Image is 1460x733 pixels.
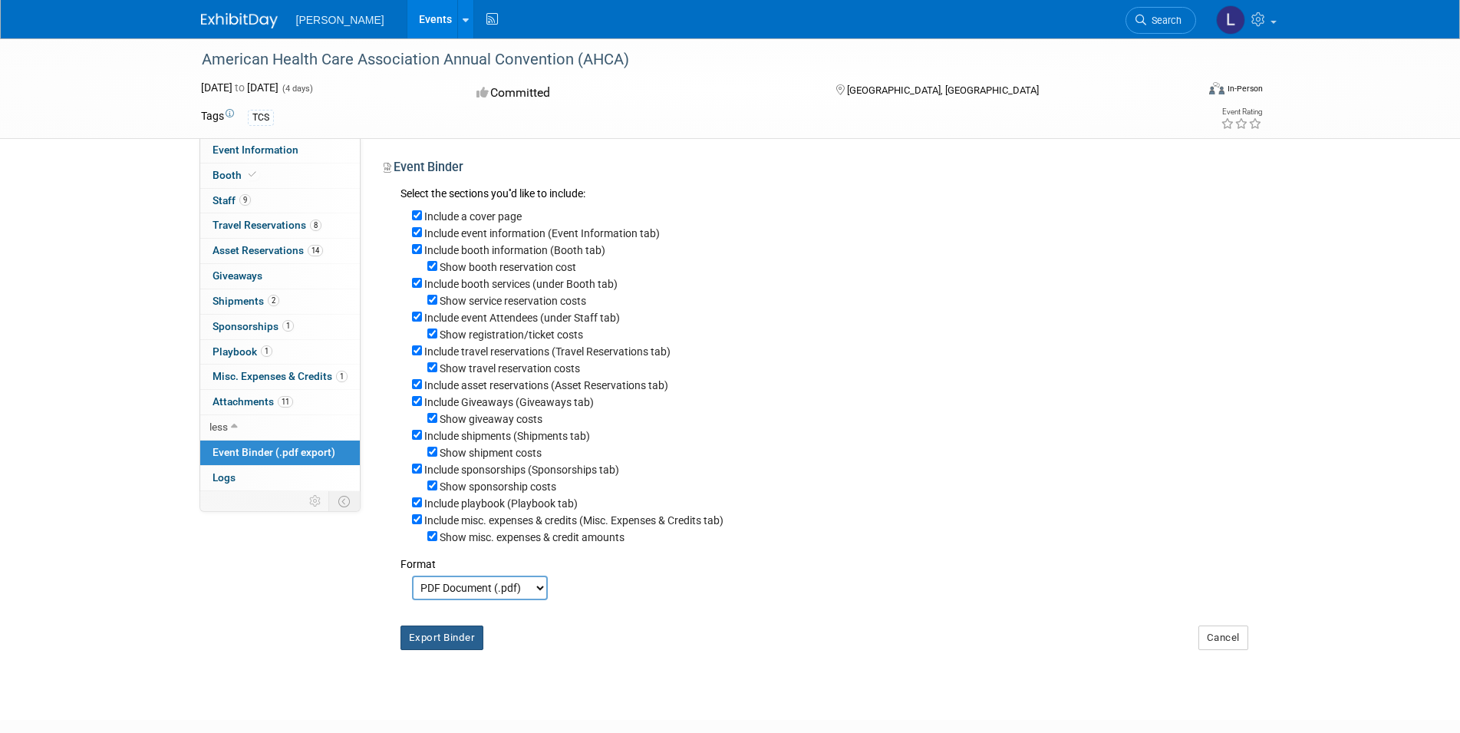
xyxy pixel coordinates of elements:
a: Sponsorships1 [200,315,360,339]
a: Booth [200,163,360,188]
span: [GEOGRAPHIC_DATA], [GEOGRAPHIC_DATA] [847,84,1039,96]
span: [PERSON_NAME] [296,14,384,26]
label: Include misc. expenses & credits (Misc. Expenses & Credits tab) [424,514,723,527]
span: Giveaways [213,269,262,282]
label: Include Giveaways (Giveaways tab) [424,396,594,408]
label: Include travel reservations (Travel Reservations tab) [424,345,671,358]
span: Search [1146,15,1182,26]
div: In-Person [1227,83,1263,94]
span: Staff [213,194,251,206]
span: 2 [268,295,279,306]
label: Include a cover page [424,210,522,223]
span: (4 days) [281,84,313,94]
label: Show giveaway costs [440,413,542,425]
div: Event Binder [384,159,1248,181]
div: Committed [472,80,811,107]
span: Attachments [213,395,293,408]
td: Toggle Event Tabs [328,491,360,511]
a: Travel Reservations8 [200,213,360,238]
span: 1 [282,320,294,332]
span: 11 [278,396,293,408]
a: Event Binder (.pdf export) [200,441,360,465]
img: ExhibitDay [201,13,278,28]
span: Shipments [213,295,279,307]
span: 1 [261,345,272,357]
label: Show registration/ticket costs [440,329,583,341]
span: Logs [213,471,236,484]
a: Giveaways [200,264,360,289]
label: Show shipment costs [440,447,542,459]
i: Booth reservation complete [249,170,256,179]
a: Event Information [200,138,360,163]
div: TCS [248,110,274,126]
a: Logs [200,466,360,490]
label: Include asset reservations (Asset Reservations tab) [424,379,668,391]
label: Include event Attendees (under Staff tab) [424,312,620,324]
span: Booth [213,169,259,181]
a: Staff9 [200,189,360,213]
img: Format-Inperson.png [1209,82,1224,94]
button: Cancel [1198,626,1248,650]
span: Event Information [213,144,298,156]
label: Include booth services (under Booth tab) [424,278,618,290]
label: Include sponsorships (Sponsorships tab) [424,464,619,476]
a: Asset Reservations14 [200,239,360,263]
label: Show sponsorship costs [440,480,556,493]
span: Asset Reservations [213,244,323,256]
span: Travel Reservations [213,219,321,231]
a: Attachments11 [200,390,360,414]
a: Playbook1 [200,340,360,365]
a: Misc. Expenses & Credits1 [200,365,360,389]
a: Search [1125,7,1196,34]
label: Include shipments (Shipments tab) [424,430,590,442]
label: Include booth information (Booth tab) [424,244,605,256]
label: Show booth reservation cost [440,261,576,273]
span: Sponsorships [213,320,294,332]
div: Select the sections you''d like to include: [400,186,1248,203]
span: Misc. Expenses & Credits [213,370,348,382]
label: Show travel reservation costs [440,362,580,375]
div: Format [400,545,1248,572]
span: 1 [336,371,348,382]
div: Event Rating [1221,108,1262,116]
span: less [209,421,228,433]
span: to [232,81,247,94]
td: Personalize Event Tab Strip [302,491,329,511]
span: [DATE] [DATE] [201,81,278,94]
span: 9 [239,194,251,206]
span: Playbook [213,345,272,358]
div: Event Format [1106,80,1264,103]
a: Shipments2 [200,289,360,314]
td: Tags [201,108,234,126]
span: Event Binder (.pdf export) [213,446,335,458]
span: 8 [310,220,321,231]
button: Export Binder [400,626,484,650]
label: Include playbook (Playbook tab) [424,497,578,510]
a: less [200,415,360,440]
img: Lorrel Filliater [1216,5,1245,35]
label: Show misc. expenses & credit amounts [440,531,625,543]
span: 14 [308,245,323,256]
label: Show service reservation costs [440,295,586,307]
div: American Health Care Association Annual Convention (AHCA) [196,46,1173,74]
label: Include event information (Event Information tab) [424,227,660,239]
